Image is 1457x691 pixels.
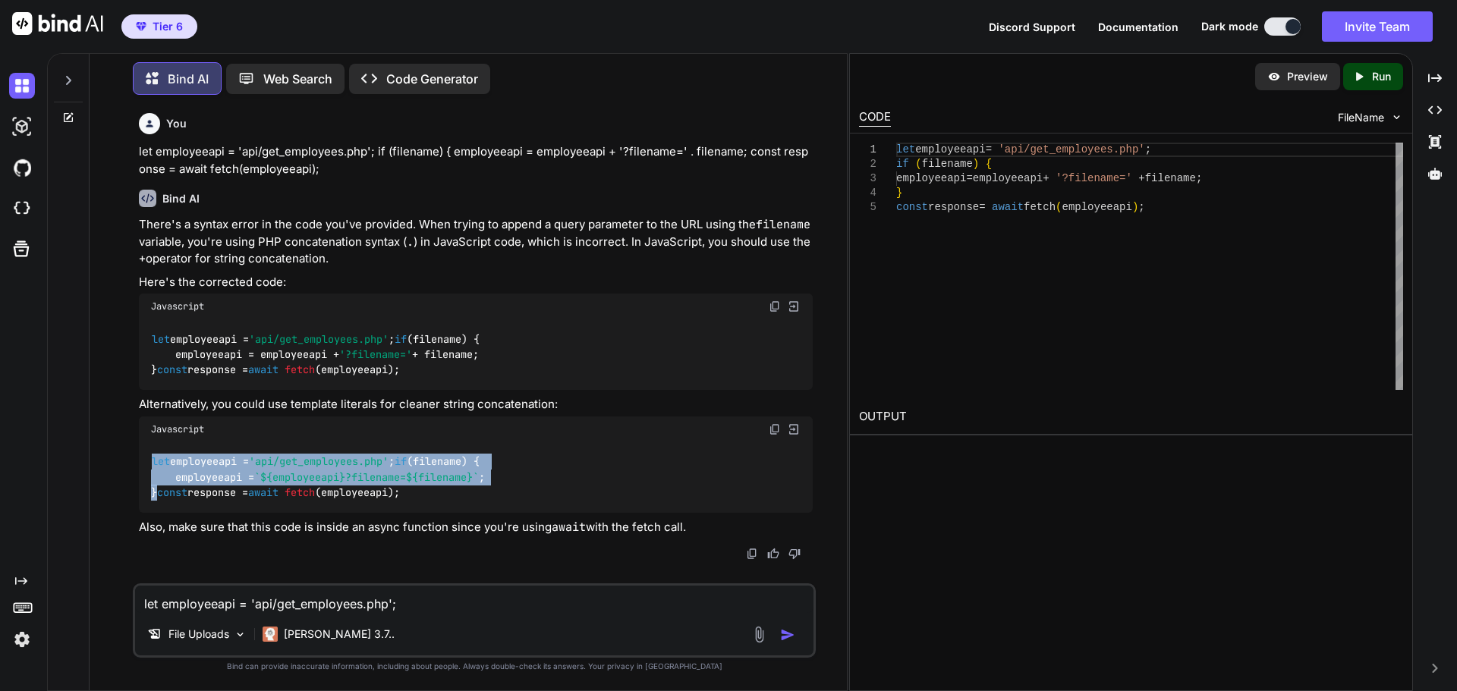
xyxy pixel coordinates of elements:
[151,454,486,501] code: employeeapi = ; (filename) { employeeapi = ; } response = (employeeapi);
[1024,201,1056,213] span: fetch
[859,108,891,127] div: CODE
[249,332,389,346] span: 'api/get_employees.php'
[1132,201,1138,213] span: )
[166,116,187,131] h6: You
[136,22,146,31] img: premium
[1390,111,1403,124] img: chevron down
[9,155,35,181] img: githubDark
[133,661,816,672] p: Bind can provide inaccurate information, including about people. Always double-check its answers....
[263,70,332,88] p: Web Search
[139,143,813,177] p: let employeeapi = 'api/get_employees.php'; if (filename) { employeeapi = employeeapi + '?filename...
[769,423,781,435] img: copy
[1138,201,1144,213] span: ;
[1372,69,1391,84] p: Run
[12,12,103,35] img: Bind AI
[769,300,781,313] img: copy
[989,19,1075,35] button: Discord Support
[157,485,187,499] span: const
[746,548,758,560] img: copy
[1138,172,1144,184] span: +
[992,201,1024,213] span: await
[767,548,779,560] img: like
[787,422,801,436] img: Open in Browser
[896,158,909,170] span: if
[552,520,586,535] code: await
[407,234,414,250] code: .
[850,399,1412,435] h2: OUTPUT
[9,114,35,140] img: darkAi-studio
[151,331,486,378] code: employeeapi = ; (filename) { employeeapi = employeeapi + + filename; } response = (employeeapi);
[284,627,395,642] p: [PERSON_NAME] 3.7..
[859,143,876,157] div: 1
[751,626,768,643] img: attachment
[896,143,915,155] span: let
[9,627,35,652] img: settings
[896,187,902,199] span: }
[1338,110,1384,125] span: FileName
[1201,19,1258,34] span: Dark mode
[162,191,200,206] h6: Bind AI
[921,158,972,170] span: filename
[1062,201,1131,213] span: employeeapi
[248,485,278,499] span: await
[406,470,473,484] span: ${filename}
[1196,172,1202,184] span: ;
[780,627,795,642] img: icon
[915,143,985,155] span: employeeapi
[1322,11,1433,42] button: Invite Team
[139,519,813,536] p: Also, make sure that this code is inside an async function since you're using with the fetch call.
[1144,143,1150,155] span: ;
[1267,70,1281,83] img: preview
[234,628,247,641] img: Pick Models
[263,627,278,642] img: Claude 3.7 Sonnet (Anthropic)
[989,20,1075,33] span: Discord Support
[153,19,183,34] span: Tier 6
[9,196,35,221] img: cloudideIcon
[339,347,412,361] span: '?filename='
[248,363,278,377] span: await
[915,158,921,170] span: (
[139,396,813,413] p: Alternatively, you could use template literals for cleaner string concatenation:
[285,363,315,377] span: fetch
[395,332,407,346] span: if
[985,143,991,155] span: =
[168,627,229,642] p: File Uploads
[859,171,876,186] div: 3
[787,300,801,313] img: Open in Browser
[896,172,966,184] span: employeeapi
[121,14,197,39] button: premiumTier 6
[972,172,1042,184] span: employeeapi
[1098,19,1179,35] button: Documentation
[998,143,1144,155] span: 'api/get_employees.php'
[386,70,478,88] p: Code Generator
[966,172,972,184] span: =
[985,158,991,170] span: {
[1056,201,1062,213] span: (
[1056,172,1132,184] span: '?filename='
[928,201,979,213] span: response
[1098,20,1179,33] span: Documentation
[9,73,35,99] img: darkChat
[859,186,876,200] div: 4
[151,423,204,435] span: Javascript
[1043,172,1049,184] span: +
[788,548,801,560] img: dislike
[151,300,204,313] span: Javascript
[157,363,187,377] span: const
[896,201,928,213] span: const
[756,217,810,232] code: filename
[972,158,978,170] span: )
[139,216,813,268] p: There's a syntax error in the code you've provided. When trying to append a query parameter to th...
[859,157,876,171] div: 2
[395,455,407,469] span: if
[285,485,315,499] span: fetch
[1287,69,1328,84] p: Preview
[1144,172,1195,184] span: filename
[260,470,345,484] span: ${employeeapi}
[254,470,479,484] span: ` ?filename= `
[152,332,170,346] span: let
[152,455,170,469] span: let
[168,70,209,88] p: Bind AI
[249,455,389,469] span: 'api/get_employees.php'
[859,200,876,215] div: 5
